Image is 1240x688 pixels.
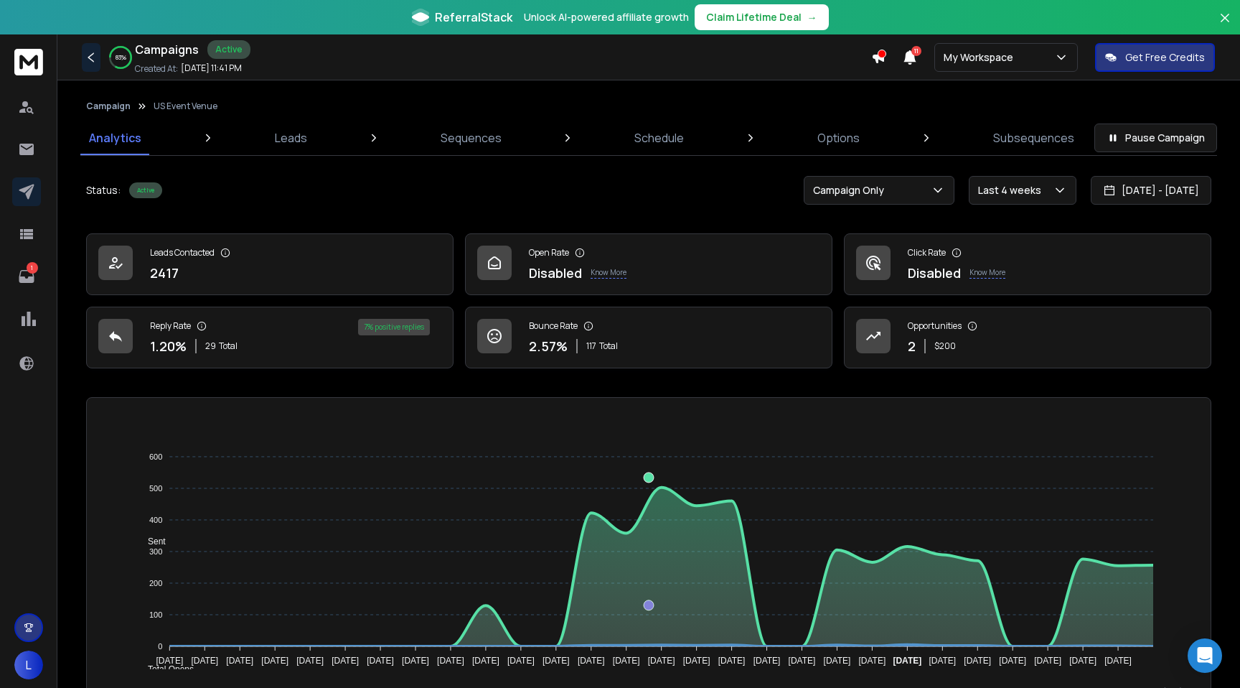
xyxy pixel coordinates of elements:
[809,121,868,155] a: Options
[435,9,512,26] span: ReferralStack
[149,547,162,556] tspan: 300
[911,46,921,56] span: 11
[613,656,640,666] tspan: [DATE]
[1094,124,1217,152] button: Pause Campaign
[149,516,162,524] tspan: 400
[993,129,1074,147] p: Subsequences
[529,247,569,259] p: Open Rate
[437,656,464,666] tspan: [DATE]
[137,536,166,547] span: Sent
[156,656,183,666] tspan: [DATE]
[529,320,578,332] p: Bounce Rate
[944,50,1019,65] p: My Workspace
[149,452,162,461] tspan: 600
[1035,656,1062,666] tspan: [DATE]
[893,656,922,666] tspan: [DATE]
[599,340,618,352] span: Total
[934,340,956,352] p: $ 200
[402,656,429,666] tspan: [DATE]
[753,656,781,666] tspan: [DATE]
[219,340,238,352] span: Total
[150,263,179,283] p: 2417
[181,62,242,74] p: [DATE] 11:41 PM
[1105,656,1132,666] tspan: [DATE]
[432,121,510,155] a: Sequences
[789,656,816,666] tspan: [DATE]
[261,656,288,666] tspan: [DATE]
[817,129,860,147] p: Options
[1070,656,1097,666] tspan: [DATE]
[591,267,626,279] p: Know More
[969,267,1005,279] p: Know More
[813,183,890,197] p: Campaign Only
[1095,43,1215,72] button: Get Free Credits
[441,129,502,147] p: Sequences
[150,320,191,332] p: Reply Rate
[86,183,121,197] p: Status:
[844,307,1211,368] a: Opportunities2$200
[586,340,596,352] span: 117
[908,336,916,356] p: 2
[908,247,946,259] p: Click Rate
[695,4,829,30] button: Claim Lifetime Deal→
[626,121,692,155] a: Schedule
[226,656,253,666] tspan: [DATE]
[578,656,605,666] tspan: [DATE]
[964,656,992,666] tspan: [DATE]
[859,656,886,666] tspan: [DATE]
[1188,638,1222,673] div: Open Intercom Messenger
[80,121,150,155] a: Analytics
[824,656,851,666] tspan: [DATE]
[154,101,217,112] p: US Event Venue
[524,10,689,24] p: Unlock AI-powered affiliate growth
[634,129,684,147] p: Schedule
[908,263,961,283] p: Disabled
[150,336,187,356] p: 1.20 %
[465,233,832,295] a: Open RateDisabledKnow More
[12,262,41,291] a: 1
[266,121,316,155] a: Leads
[275,129,307,147] p: Leads
[158,642,162,651] tspan: 0
[529,263,582,283] p: Disabled
[191,656,218,666] tspan: [DATE]
[137,664,194,674] span: Total Opens
[844,233,1211,295] a: Click RateDisabledKnow More
[86,233,454,295] a: Leads Contacted2417
[116,53,126,62] p: 83 %
[358,319,430,335] div: 7 % positive replies
[908,320,962,332] p: Opportunities
[472,656,499,666] tspan: [DATE]
[27,262,38,274] p: 1
[129,182,162,198] div: Active
[207,40,250,59] div: Active
[89,129,141,147] p: Analytics
[1000,656,1027,666] tspan: [DATE]
[367,656,394,666] tspan: [DATE]
[529,336,568,356] p: 2.57 %
[86,307,454,368] a: Reply Rate1.20%29Total7% positive replies
[296,656,324,666] tspan: [DATE]
[149,610,162,619] tspan: 100
[542,656,570,666] tspan: [DATE]
[149,484,162,493] tspan: 500
[14,651,43,679] button: L
[985,121,1083,155] a: Subsequences
[135,63,178,75] p: Created At:
[149,579,162,587] tspan: 200
[1091,176,1211,205] button: [DATE] - [DATE]
[465,307,832,368] a: Bounce Rate2.57%117Total
[648,656,675,666] tspan: [DATE]
[1216,9,1234,43] button: Close banner
[205,340,216,352] span: 29
[150,247,215,259] p: Leads Contacted
[978,183,1047,197] p: Last 4 weeks
[929,656,957,666] tspan: [DATE]
[718,656,746,666] tspan: [DATE]
[507,656,535,666] tspan: [DATE]
[135,41,199,58] h1: Campaigns
[807,10,817,24] span: →
[86,101,131,112] button: Campaign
